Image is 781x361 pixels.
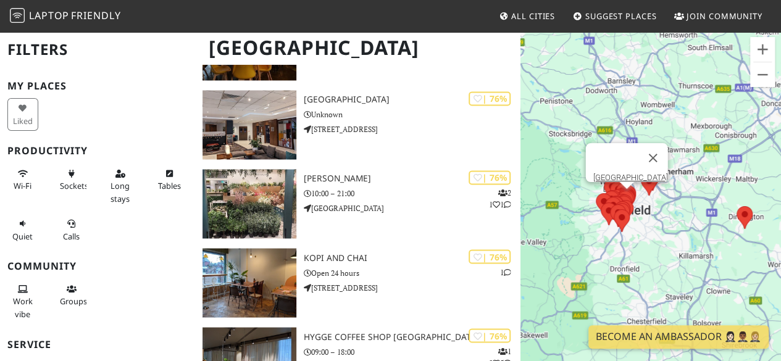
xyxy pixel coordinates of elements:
p: 09:00 – 18:00 [304,346,520,357]
p: 1 [499,266,511,278]
a: Kopi and Chai | 76% 1 Kopi and Chai Open 24 hours [STREET_ADDRESS] [195,248,520,317]
img: Kopi and Chai [203,248,296,317]
h3: Service [7,339,188,351]
button: Wi-Fi [7,164,38,196]
h2: Filters [7,31,188,68]
span: Join Community [687,10,762,22]
span: Long stays [111,180,130,204]
span: Group tables [60,296,87,307]
button: Long stays [105,164,136,209]
p: Unknown [304,109,520,120]
div: | 76% [469,249,511,263]
a: [GEOGRAPHIC_DATA] [593,173,668,182]
h3: Community [7,260,188,272]
div: | 76% [469,328,511,342]
img: Novotel Sheffield Centre [203,90,296,159]
button: Groups [56,279,87,312]
h3: My Places [7,80,188,92]
p: 10:00 – 21:00 [304,188,520,199]
button: Sockets [56,164,87,196]
a: Join Community [669,5,767,27]
span: People working [13,296,33,319]
span: Video/audio calls [63,231,80,242]
p: [STREET_ADDRESS] [304,123,520,135]
p: [STREET_ADDRESS] [304,281,520,293]
a: Novotel Sheffield Centre | 76% [GEOGRAPHIC_DATA] Unknown [STREET_ADDRESS] [195,90,520,159]
button: Tables [154,164,185,196]
img: LaptopFriendly [10,8,25,23]
a: LaptopFriendly LaptopFriendly [10,6,121,27]
span: Work-friendly tables [157,180,180,191]
a: All Cities [494,5,560,27]
p: [GEOGRAPHIC_DATA] [304,202,520,214]
a: Suggest Places [568,5,662,27]
h1: [GEOGRAPHIC_DATA] [199,31,518,65]
span: All Cities [511,10,555,22]
h3: [PERSON_NAME] [304,173,520,184]
h3: Productivity [7,145,188,157]
button: Work vibe [7,279,38,324]
img: IKEA Sheffield [203,169,296,238]
span: Quiet [12,231,33,242]
div: | 76% [469,91,511,106]
h3: Hygge Coffee Shop [GEOGRAPHIC_DATA]. [304,331,520,342]
button: Calls [56,214,87,246]
span: Power sockets [60,180,88,191]
p: 2 1 1 [488,187,511,210]
button: Close [638,143,668,173]
span: Laptop [29,9,69,22]
button: Zoom in [750,37,775,62]
span: Friendly [71,9,120,22]
div: | 76% [469,170,511,185]
a: IKEA Sheffield | 76% 211 [PERSON_NAME] 10:00 – 21:00 [GEOGRAPHIC_DATA] [195,169,520,238]
button: Quiet [7,214,38,246]
span: Suggest Places [585,10,657,22]
h3: Kopi and Chai [304,252,520,263]
p: Open 24 hours [304,267,520,278]
h3: [GEOGRAPHIC_DATA] [304,94,520,105]
span: Stable Wi-Fi [14,180,31,191]
button: Zoom out [750,62,775,87]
